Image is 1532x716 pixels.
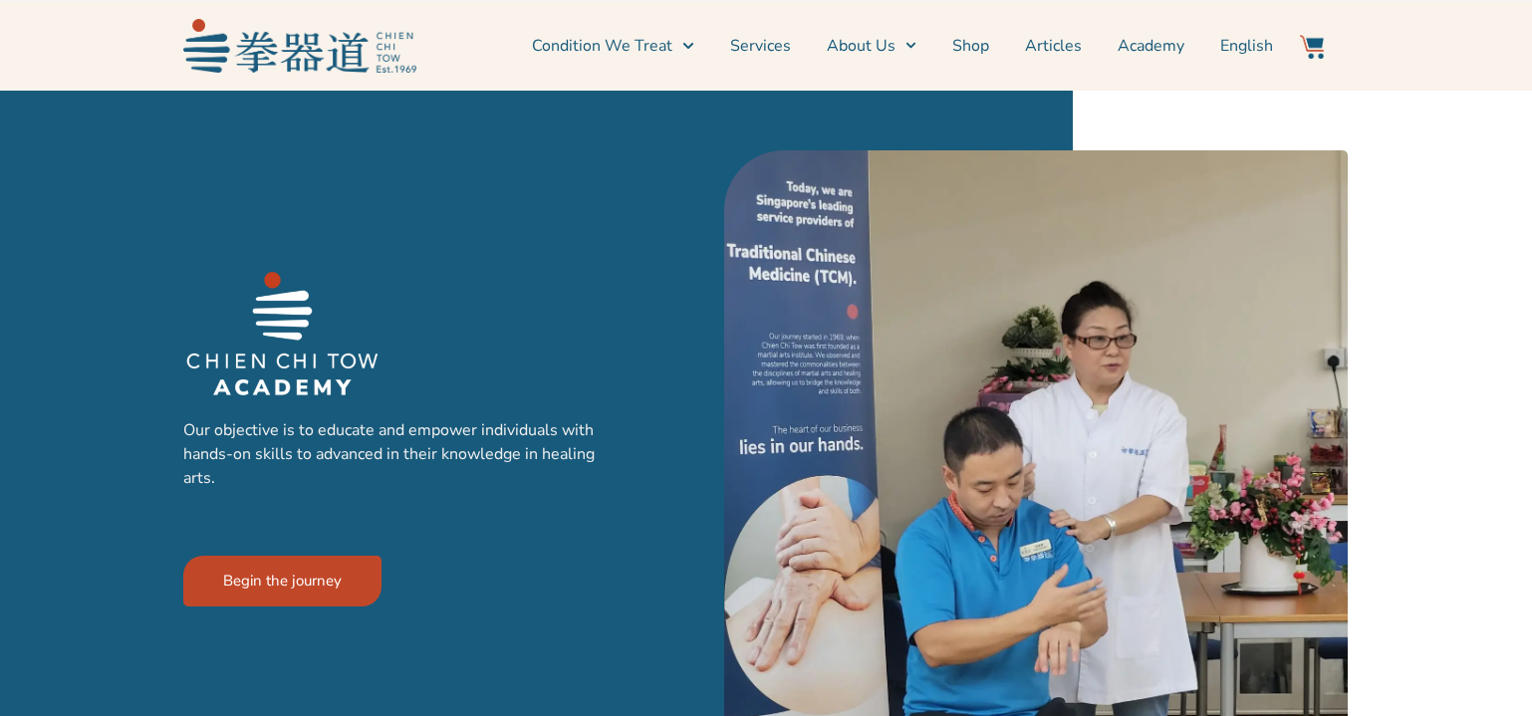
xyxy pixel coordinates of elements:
a: Begin the journey [183,556,382,606]
p: Our objective is to educate and empower individuals with hands-on skills to advanced in their kno... [183,418,615,490]
a: Shop [952,21,989,71]
a: English [1220,21,1273,71]
a: Academy [1118,21,1184,71]
nav: Menu [426,21,1273,71]
a: Articles [1025,21,1082,71]
img: Website Icon-03 [1300,35,1324,59]
a: Condition We Treat [532,21,693,71]
a: Services [730,21,791,71]
span: English [1220,34,1273,58]
a: About Us [827,21,916,71]
span: Begin the journey [223,574,342,589]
